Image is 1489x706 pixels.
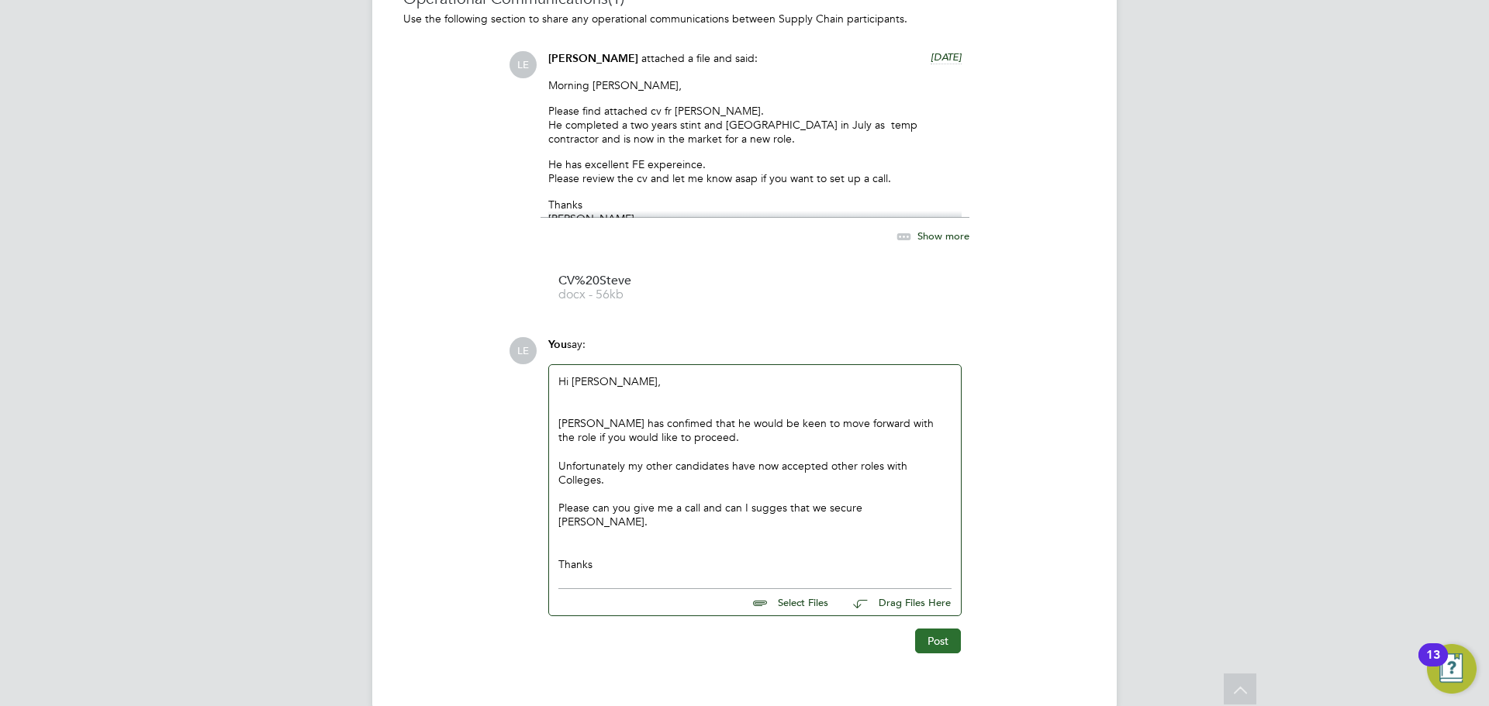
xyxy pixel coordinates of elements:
[641,51,758,65] span: attached a file and said:
[548,198,962,226] p: Thanks [PERSON_NAME]
[558,275,682,287] span: CV%20Steve
[558,557,952,571] div: Thanks
[915,629,961,653] button: Post
[1426,655,1440,675] div: 13
[931,50,962,64] span: [DATE]
[548,104,962,146] p: Please find attached cv fr [PERSON_NAME]. He completed a two years stint and [GEOGRAPHIC_DATA] in...
[548,157,962,185] p: He has excellent FE expereince. Please review the cv and let me know asap if you want to set up a...
[558,289,682,301] span: docx - 56kb
[558,374,952,572] div: Hi [PERSON_NAME],
[510,51,537,78] span: LE
[558,459,952,487] div: Unfortunately my other candidates have now accepted other roles with Colleges.
[548,338,567,351] span: You
[548,52,638,65] span: [PERSON_NAME]
[841,587,952,619] button: Drag Files Here
[917,229,969,242] span: Show more
[558,416,952,444] div: [PERSON_NAME] has confimed that he would be keen to move forward with the role if you would like ...
[558,501,952,529] div: Please can you give me a call and can I sugges that we secure [PERSON_NAME].
[510,337,537,364] span: LE
[558,275,682,301] a: CV%20Steve docx - 56kb
[1427,644,1477,694] button: Open Resource Center, 13 new notifications
[548,337,962,364] div: say:
[548,78,962,92] p: Morning [PERSON_NAME],
[403,12,1086,26] p: Use the following section to share any operational communications between Supply Chain participants.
